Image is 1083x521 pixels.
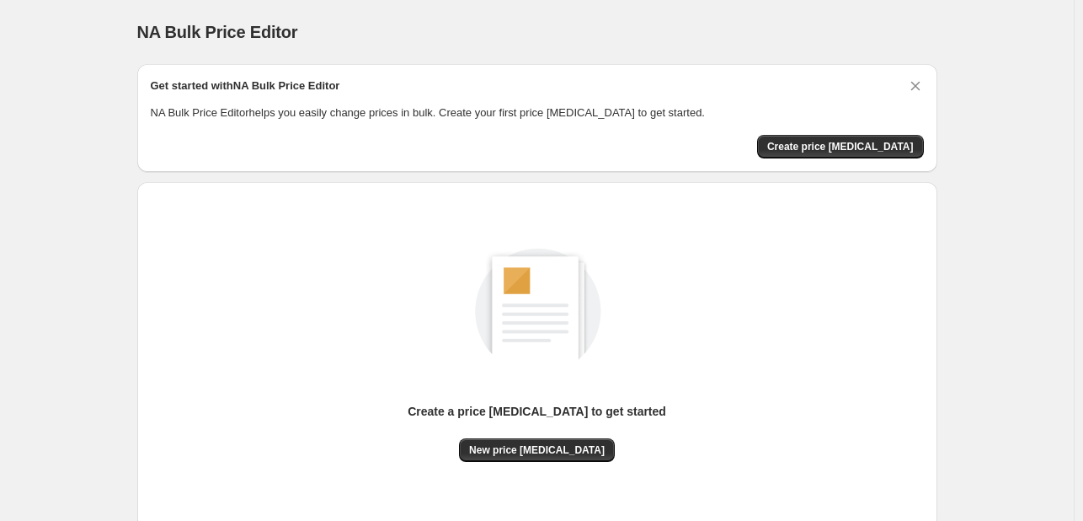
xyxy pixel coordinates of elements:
[151,78,340,94] h2: Get started with NA Bulk Price Editor
[408,403,666,420] p: Create a price [MEDICAL_DATA] to get started
[459,438,615,462] button: New price [MEDICAL_DATA]
[907,78,924,94] button: Dismiss card
[469,443,605,457] span: New price [MEDICAL_DATA]
[767,140,914,153] span: Create price [MEDICAL_DATA]
[151,105,924,121] p: NA Bulk Price Editor helps you easily change prices in bulk. Create your first price [MEDICAL_DAT...
[137,23,298,41] span: NA Bulk Price Editor
[757,135,924,158] button: Create price change job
